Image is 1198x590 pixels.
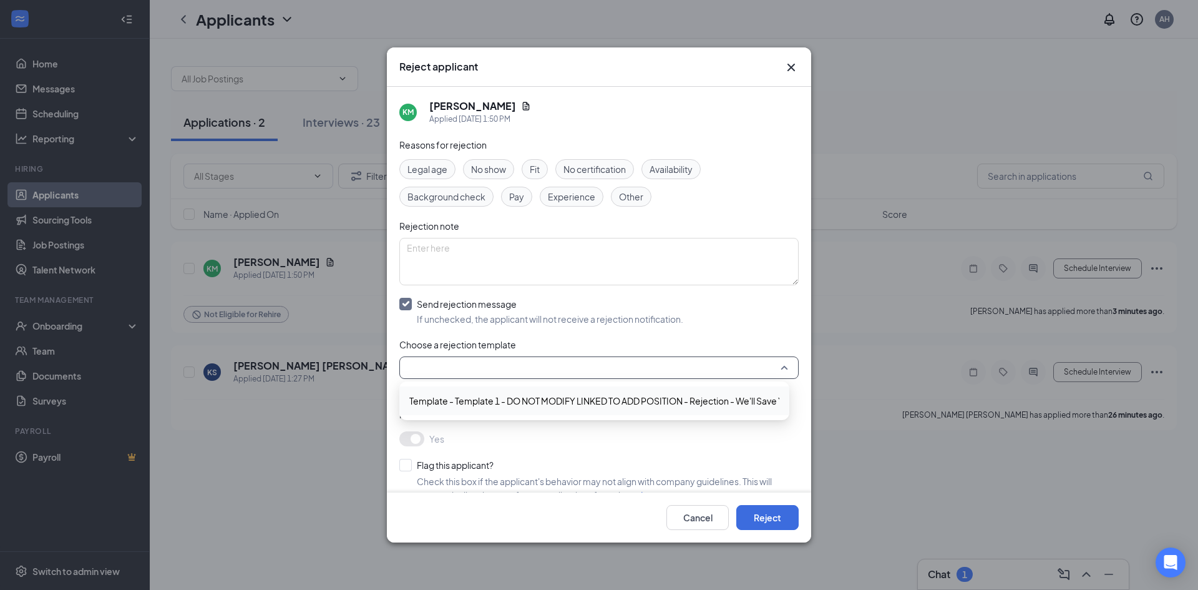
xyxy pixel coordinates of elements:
[784,60,799,75] button: Close
[619,190,643,204] span: Other
[407,190,485,204] span: Background check
[399,339,516,350] span: Choose a rejection template
[407,162,447,176] span: Legal age
[429,99,516,113] h5: [PERSON_NAME]
[429,431,444,446] span: Yes
[409,394,844,408] span: Template - Template 1 - DO NOT MODIFY LINKED TO ADD POSITION - Rejection - We'll Save Your Applic...
[650,162,693,176] span: Availability
[509,190,524,204] span: Pay
[402,107,414,117] div: KM
[666,505,729,530] button: Cancel
[563,162,626,176] span: No certification
[417,476,772,501] span: Check this box if the applicant's behavior may not align with company guidelines. This will autom...
[548,190,595,204] span: Experience
[399,385,598,394] span: Can't find the template you need? Create a new one .
[784,60,799,75] svg: Cross
[521,101,531,111] svg: Document
[1156,548,1186,578] div: Open Intercom Messenger
[429,113,531,125] div: Applied [DATE] 1:50 PM
[471,162,506,176] span: No show
[530,162,540,176] span: Fit
[736,505,799,530] button: Reject
[399,60,478,74] h3: Reject applicant
[399,139,487,150] span: Reasons for rejection
[641,489,690,501] a: Learn more.
[399,220,459,232] span: Rejection note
